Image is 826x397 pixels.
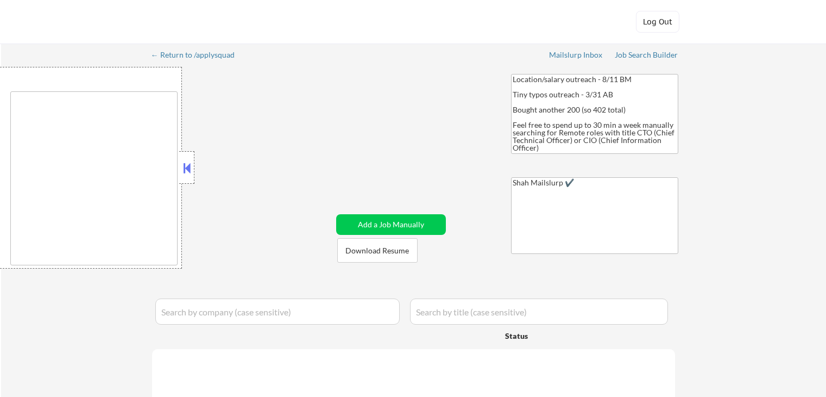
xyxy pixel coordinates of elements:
div: ← Return to /applysquad [151,51,245,59]
input: Search by title (case sensitive) [410,299,668,325]
button: Log Out [636,11,679,33]
div: Mailslurp Inbox [549,51,603,59]
input: Search by company (case sensitive) [155,299,400,325]
div: Job Search Builder [615,51,678,59]
button: Download Resume [337,238,418,263]
a: Job Search Builder [615,51,678,61]
a: ← Return to /applysquad [151,51,245,61]
a: Mailslurp Inbox [549,51,603,61]
div: Status [505,326,598,345]
button: Add a Job Manually [336,214,446,235]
